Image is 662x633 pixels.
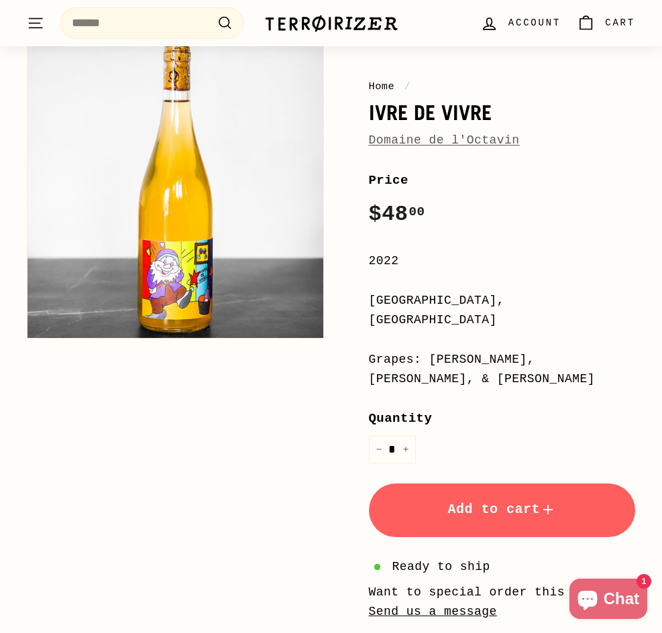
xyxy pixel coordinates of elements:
span: Ready to ship [392,557,490,577]
sup: 00 [408,205,425,219]
nav: breadcrumbs [369,78,636,95]
h1: Ivre de Vivre [369,101,636,124]
span: / [401,80,415,93]
label: Quantity [369,408,636,428]
label: Price [369,170,636,190]
a: Send us a message [369,605,497,618]
a: Home [369,80,395,93]
span: Add to cart [447,502,556,517]
li: Want to special order this item? [369,583,636,622]
span: $48 [369,202,425,227]
button: Add to cart [369,483,636,537]
span: Account [508,15,561,30]
a: Domaine de l'Octavin [369,133,520,147]
a: Account [472,3,569,43]
div: [GEOGRAPHIC_DATA], [GEOGRAPHIC_DATA] [369,291,636,330]
a: Cart [569,3,643,43]
span: Cart [605,15,635,30]
button: Reduce item quantity by one [369,436,389,463]
inbox-online-store-chat: Shopify online store chat [565,579,651,622]
input: quantity [369,436,416,463]
div: 2022 [369,251,636,271]
button: Increase item quantity by one [396,436,416,463]
div: Grapes: [PERSON_NAME], [PERSON_NAME], & [PERSON_NAME] [369,350,636,389]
